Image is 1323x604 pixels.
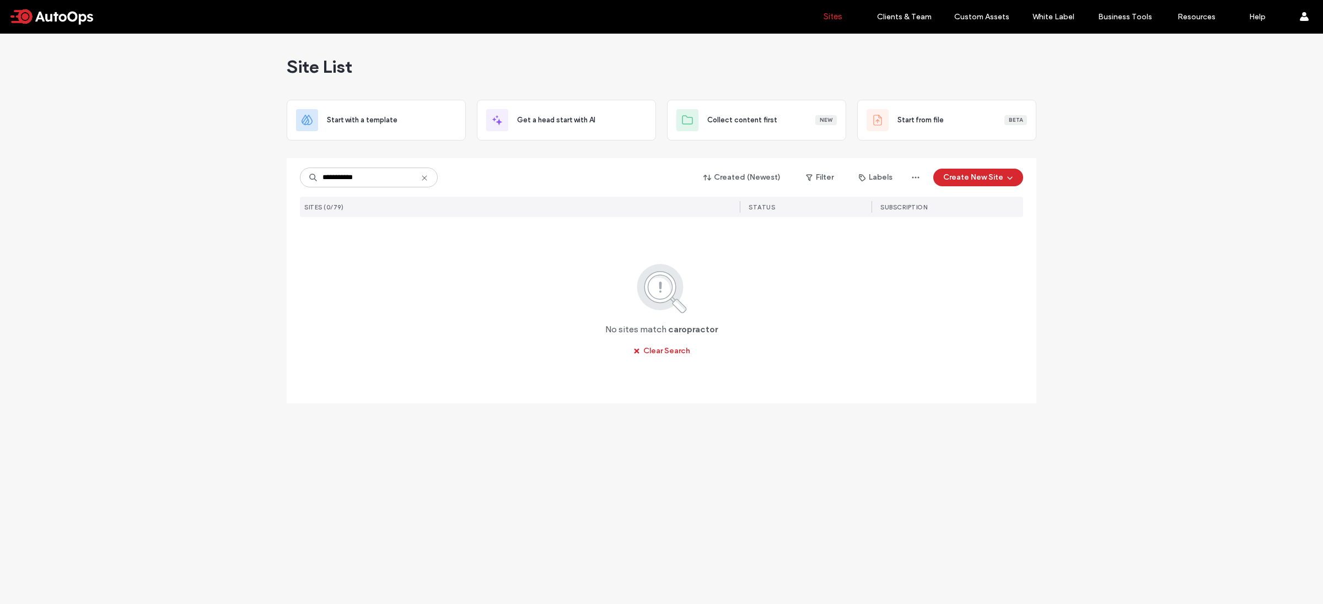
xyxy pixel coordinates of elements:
[1032,12,1074,21] label: White Label
[304,203,343,211] span: SITES (0/79)
[694,169,790,186] button: Created (Newest)
[795,169,845,186] button: Filter
[933,169,1023,186] button: Create New Site
[1004,115,1027,125] div: Beta
[25,8,48,18] span: Help
[327,115,397,126] span: Start with a template
[815,115,837,125] div: New
[749,203,775,211] span: STATUS
[668,323,718,336] span: caropractor
[605,323,666,336] span: No sites match
[849,169,902,186] button: Labels
[517,115,595,126] span: Get a head start with AI
[1177,12,1216,21] label: Resources
[707,115,777,126] span: Collect content first
[623,342,700,360] button: Clear Search
[287,56,352,78] span: Site List
[954,12,1009,21] label: Custom Assets
[1249,12,1266,21] label: Help
[824,12,842,21] label: Sites
[622,262,702,315] img: search.svg
[880,203,927,211] span: SUBSCRIPTION
[1098,12,1152,21] label: Business Tools
[877,12,932,21] label: Clients & Team
[477,100,656,141] div: Get a head start with AI
[287,100,466,141] div: Start with a template
[897,115,944,126] span: Start from file
[857,100,1036,141] div: Start from fileBeta
[667,100,846,141] div: Collect content firstNew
